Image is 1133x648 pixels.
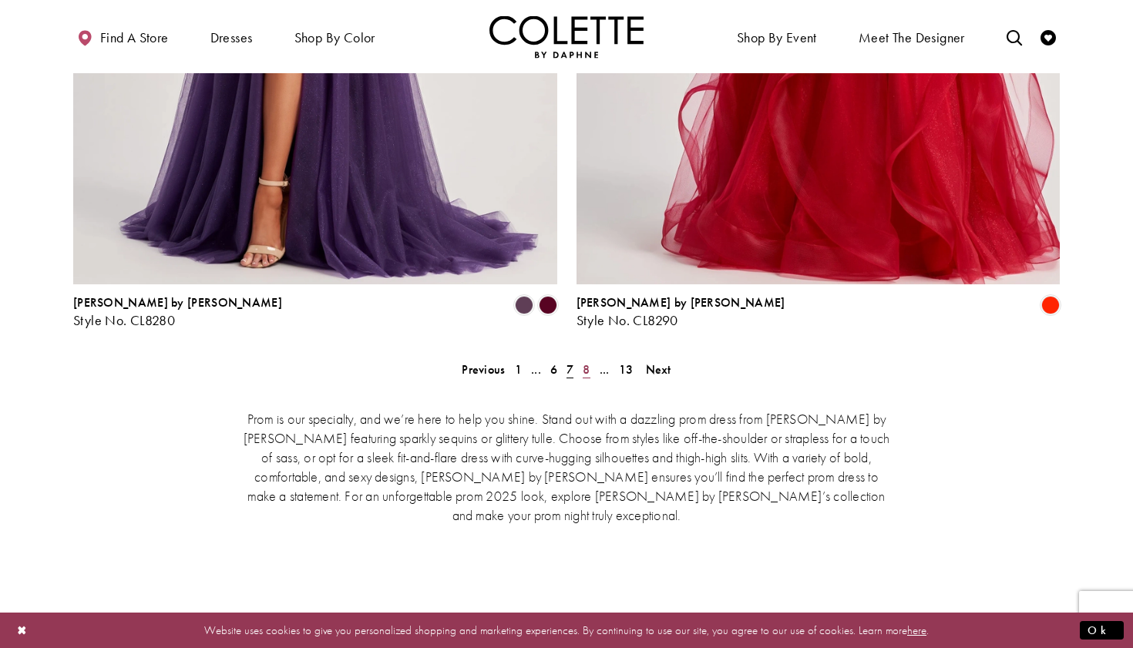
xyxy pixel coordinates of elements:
[614,358,638,381] a: 13
[111,619,1022,640] p: Website uses cookies to give you personalized shopping and marketing experiences. By continuing t...
[9,616,35,643] button: Close Dialog
[546,358,562,381] a: 6
[489,15,644,58] a: Visit Home Page
[600,361,610,378] span: ...
[100,30,169,45] span: Find a store
[641,358,676,381] a: Next Page
[207,15,257,58] span: Dresses
[457,358,509,381] a: Prev Page
[515,296,533,314] i: Plum
[550,361,557,378] span: 6
[73,15,172,58] a: Find a store
[577,296,785,328] div: Colette by Daphne Style No. CL8290
[489,15,644,58] img: Colette by Daphne
[73,296,282,328] div: Colette by Daphne Style No. CL8280
[291,15,379,58] span: Shop by color
[73,294,282,311] span: [PERSON_NAME] by [PERSON_NAME]
[539,296,557,314] i: Burgundy
[737,30,817,45] span: Shop By Event
[239,409,894,525] p: Prom is our specialty, and we’re here to help you shine. Stand out with a dazzling prom dress fro...
[294,30,375,45] span: Shop by color
[859,30,965,45] span: Meet the designer
[210,30,253,45] span: Dresses
[510,358,526,381] a: 1
[531,361,541,378] span: ...
[646,361,671,378] span: Next
[526,358,546,381] a: ...
[577,294,785,311] span: [PERSON_NAME] by [PERSON_NAME]
[1041,296,1060,314] i: Scarlet
[1037,15,1060,58] a: Check Wishlist
[907,622,926,637] a: here
[855,15,969,58] a: Meet the designer
[595,358,614,381] a: ...
[733,15,821,58] span: Shop By Event
[619,361,634,378] span: 13
[578,358,594,381] a: 8
[577,311,678,329] span: Style No. CL8290
[73,311,175,329] span: Style No. CL8280
[462,361,505,378] span: Previous
[1080,620,1124,640] button: Submit Dialog
[583,361,590,378] span: 8
[566,361,573,378] span: 7
[1003,15,1026,58] a: Toggle search
[562,358,578,381] span: Current page
[515,361,522,378] span: 1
